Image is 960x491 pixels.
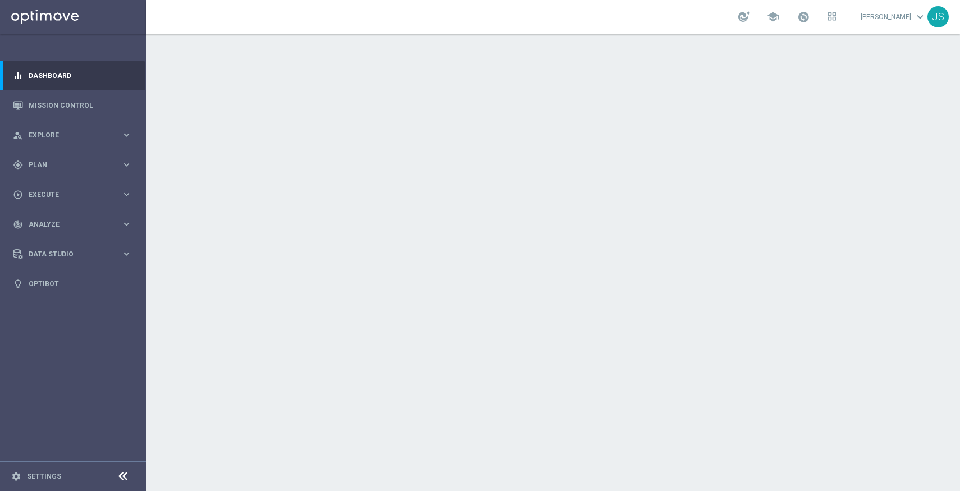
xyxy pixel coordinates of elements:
[13,219,121,230] div: Analyze
[12,279,132,288] button: lightbulb Optibot
[13,130,23,140] i: person_search
[13,249,121,259] div: Data Studio
[12,101,132,110] button: Mission Control
[12,250,132,259] button: Data Studio keyboard_arrow_right
[29,132,121,139] span: Explore
[13,130,121,140] div: Explore
[13,269,132,299] div: Optibot
[13,71,23,81] i: equalizer
[29,191,121,198] span: Execute
[13,160,23,170] i: gps_fixed
[12,160,132,169] button: gps_fixed Plan keyboard_arrow_right
[13,90,132,120] div: Mission Control
[767,11,779,23] span: school
[29,221,121,228] span: Analyze
[13,190,121,200] div: Execute
[121,219,132,230] i: keyboard_arrow_right
[12,190,132,199] button: play_circle_outline Execute keyboard_arrow_right
[29,90,132,120] a: Mission Control
[12,131,132,140] button: person_search Explore keyboard_arrow_right
[13,219,23,230] i: track_changes
[13,160,121,170] div: Plan
[29,269,132,299] a: Optibot
[29,251,121,258] span: Data Studio
[29,61,132,90] a: Dashboard
[13,279,23,289] i: lightbulb
[13,190,23,200] i: play_circle_outline
[11,471,21,481] i: settings
[927,6,949,27] div: JS
[27,473,61,480] a: Settings
[121,249,132,259] i: keyboard_arrow_right
[860,8,927,25] a: [PERSON_NAME]keyboard_arrow_down
[12,71,132,80] button: equalizer Dashboard
[121,159,132,170] i: keyboard_arrow_right
[914,11,926,23] span: keyboard_arrow_down
[121,130,132,140] i: keyboard_arrow_right
[12,220,132,229] button: track_changes Analyze keyboard_arrow_right
[13,61,132,90] div: Dashboard
[29,162,121,168] span: Plan
[121,189,132,200] i: keyboard_arrow_right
